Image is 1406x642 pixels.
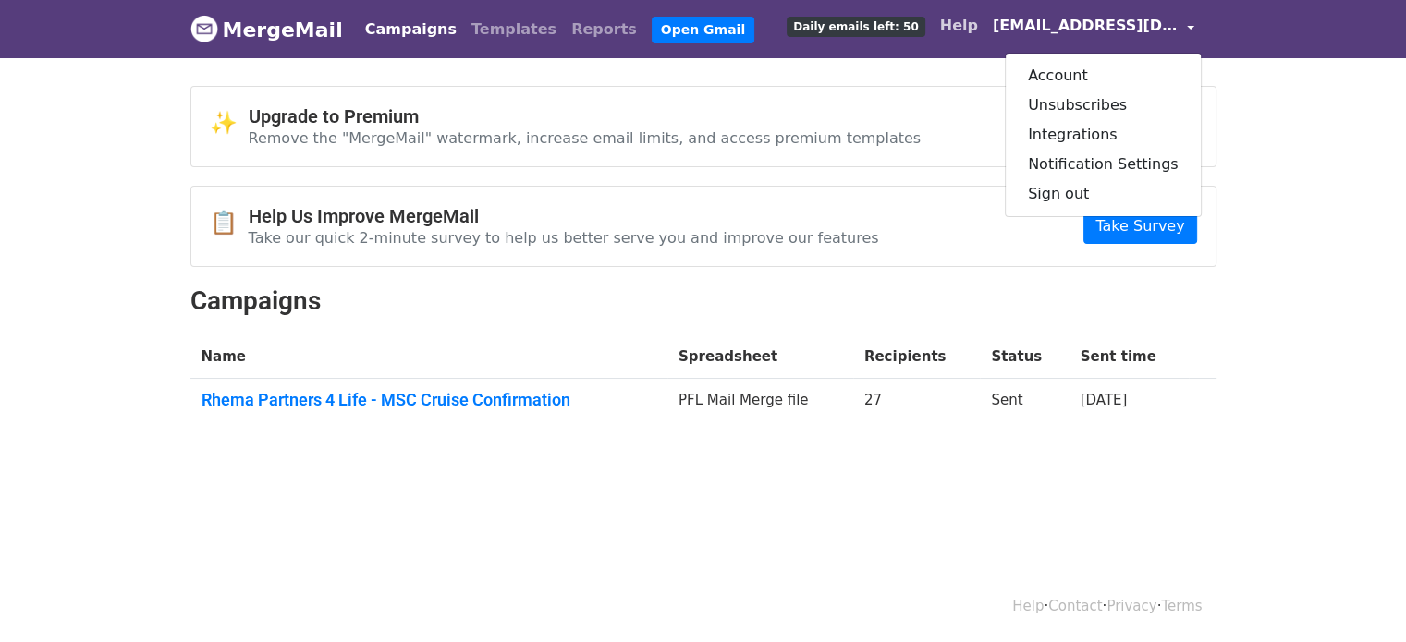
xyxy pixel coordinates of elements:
[1048,598,1102,614] a: Contact
[1006,91,1201,120] a: Unsubscribes
[1081,392,1128,408] a: [DATE]
[358,11,464,48] a: Campaigns
[933,7,985,44] a: Help
[1012,598,1044,614] a: Help
[249,105,922,127] h4: Upgrade to Premium
[1005,53,1202,217] div: [EMAIL_ADDRESS][DOMAIN_NAME]
[190,335,667,379] th: Name
[464,11,564,48] a: Templates
[1006,150,1201,179] a: Notification Settings
[993,15,1178,37] span: [EMAIL_ADDRESS][DOMAIN_NAME]
[190,285,1216,317] h2: Campaigns
[787,17,924,37] span: Daily emails left: 50
[853,335,980,379] th: Recipients
[667,335,853,379] th: Spreadsheet
[853,379,980,429] td: 27
[210,110,249,137] span: ✨
[1106,598,1156,614] a: Privacy
[1070,335,1190,379] th: Sent time
[210,210,249,236] span: 📋
[564,11,644,48] a: Reports
[1314,553,1406,642] iframe: Chat Widget
[249,205,879,227] h4: Help Us Improve MergeMail
[249,228,879,248] p: Take our quick 2-minute survey to help us better serve you and improve our features
[1006,61,1201,91] a: Account
[667,379,853,429] td: PFL Mail Merge file
[202,390,656,410] a: Rhema Partners 4 Life - MSC Cruise Confirmation
[1006,120,1201,150] a: Integrations
[190,10,343,49] a: MergeMail
[652,17,754,43] a: Open Gmail
[980,379,1069,429] td: Sent
[1006,179,1201,209] a: Sign out
[980,335,1069,379] th: Status
[985,7,1202,51] a: [EMAIL_ADDRESS][DOMAIN_NAME]
[1161,598,1202,614] a: Terms
[779,7,932,44] a: Daily emails left: 50
[249,128,922,148] p: Remove the "MergeMail" watermark, increase email limits, and access premium templates
[1083,209,1196,244] a: Take Survey
[190,15,218,42] img: MergeMail logo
